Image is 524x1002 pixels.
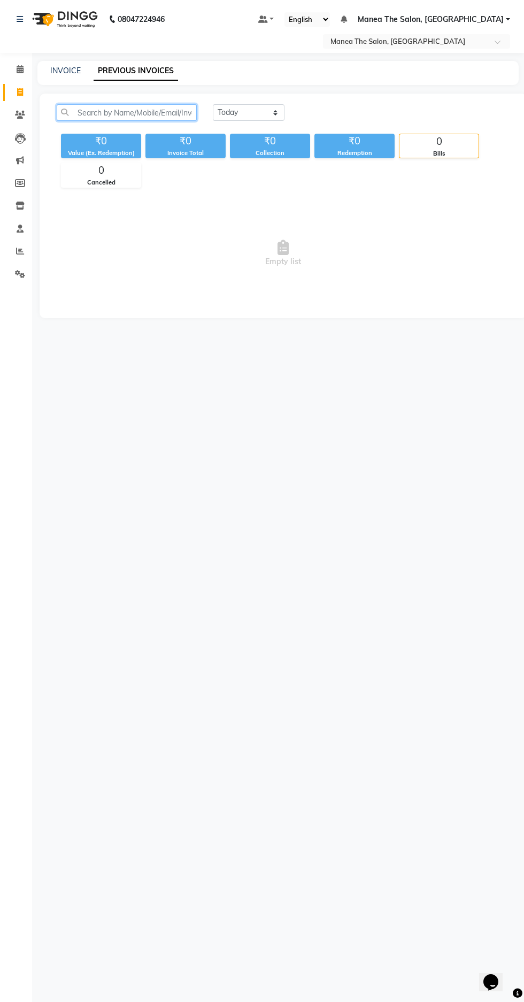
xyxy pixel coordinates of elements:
[27,4,101,34] img: logo
[61,178,141,187] div: Cancelled
[57,104,197,121] input: Search by Name/Mobile/Email/Invoice No
[479,959,513,991] iframe: chat widget
[61,163,141,178] div: 0
[94,61,178,81] a: PREVIOUS INVOICES
[118,4,165,34] b: 08047224946
[50,66,81,75] a: INVOICE
[314,134,395,149] div: ₹0
[314,149,395,158] div: Redemption
[61,149,141,158] div: Value (Ex. Redemption)
[230,149,310,158] div: Collection
[230,134,310,149] div: ₹0
[399,134,479,149] div: 0
[145,134,226,149] div: ₹0
[145,149,226,158] div: Invoice Total
[399,149,479,158] div: Bills
[57,201,510,307] span: Empty list
[61,134,141,149] div: ₹0
[358,14,504,25] span: Manea The Salon, [GEOGRAPHIC_DATA]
